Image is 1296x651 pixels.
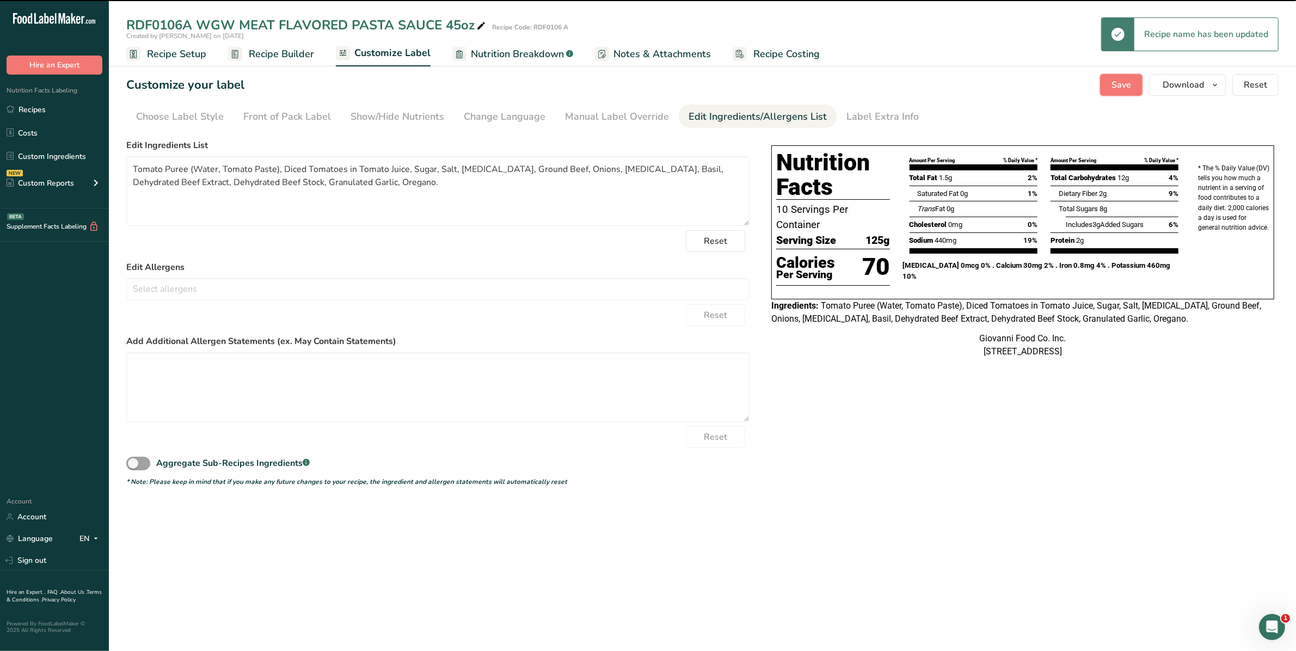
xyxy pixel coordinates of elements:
[126,261,750,274] label: Edit Allergens
[452,42,573,66] a: Nutrition Breakdown
[686,304,745,326] button: Reset
[866,232,890,249] span: 125g
[917,205,935,213] i: Trans
[1023,235,1037,246] span: 19%
[704,431,727,444] span: Reset
[7,529,53,548] a: Language
[1244,78,1267,91] span: Reset
[910,220,947,229] span: Cholesterol
[917,189,959,198] span: Saturated Fat
[1134,18,1278,51] div: Recipe name has been updated
[1100,74,1143,96] button: Save
[126,15,488,35] div: RDF0106A WGW MEAT FLAVORED PASTA SAUCE 45oz
[1092,220,1100,229] span: 3g
[776,232,836,249] span: Serving Size
[7,621,102,634] div: Powered By FoodLabelMaker © 2025 All Rights Reserved
[917,205,945,213] span: Fat
[126,42,206,66] a: Recipe Setup
[704,235,727,248] span: Reset
[47,588,60,596] a: FAQ .
[1198,163,1269,232] p: * The % Daily Value (DV) tells you how much a nutrient in a serving of food contributes to a dail...
[1003,157,1037,164] div: % Daily Value *
[1100,205,1107,213] span: 8g
[243,109,331,124] div: Front of Pack Label
[1169,173,1178,183] span: 4%
[136,109,224,124] div: Choose Label Style
[686,230,745,252] button: Reset
[949,220,963,229] span: 0mg
[1028,219,1037,230] span: 0%
[771,332,1274,358] div: Giovanni Food Co. Inc. [STREET_ADDRESS]
[1281,614,1290,623] span: 1
[910,236,933,244] span: Sodium
[1028,188,1037,199] span: 1%
[1099,189,1107,198] span: 2g
[7,213,24,220] div: BETA
[903,260,1185,282] p: [MEDICAL_DATA] 0mcg 0% . Calcium 30mg 2% . Iron 0.8mg 4% . Potassium 460mg 10%
[863,249,890,285] p: 70
[1059,205,1098,213] span: Total Sugars
[686,426,745,448] button: Reset
[126,139,750,152] label: Edit Ingredients List
[776,255,835,271] p: Calories
[7,177,74,189] div: Custom Reports
[1028,173,1037,183] span: 2%
[126,32,244,40] span: Created by [PERSON_NAME] on [DATE]
[1051,236,1074,244] span: Protein
[1059,189,1097,198] span: Dietary Fiber
[776,202,890,232] p: 10 Servings Per Container
[704,309,727,322] span: Reset
[1149,74,1226,96] button: Download
[776,150,890,200] h1: Nutrition Facts
[776,271,835,279] p: Per Serving
[910,157,955,164] div: Amount Per Serving
[1111,78,1131,91] span: Save
[354,46,431,60] span: Customize Label
[771,300,1261,324] span: Tomato Puree (Water, Tomato Paste), Diced Tomatoes in Tomato Juice, Sugar, Salt, [MEDICAL_DATA], ...
[336,41,431,67] a: Customize Label
[249,47,314,62] span: Recipe Builder
[351,109,444,124] div: Show/Hide Nutrients
[595,42,711,66] a: Notes & Attachments
[126,76,244,94] h1: Customize your label
[464,109,545,124] div: Change Language
[126,477,567,486] i: * Note: Please keep in mind that if you make any future changes to your recipe, the ingredient an...
[733,42,820,66] a: Recipe Costing
[1051,174,1116,182] span: Total Carbohydrates
[960,189,968,198] span: 0g
[127,280,749,297] input: Select allergens
[228,42,314,66] a: Recipe Builder
[1163,78,1204,91] span: Download
[1076,236,1084,244] span: 2g
[947,205,954,213] span: 0g
[1169,219,1178,230] span: 6%
[935,236,957,244] span: 440mg
[7,588,45,596] a: Hire an Expert .
[910,174,938,182] span: Total Fat
[42,596,76,604] a: Privacy Policy
[1051,157,1096,164] div: Amount Per Serving
[7,56,102,75] button: Hire an Expert
[1169,188,1178,199] span: 9%
[147,47,206,62] span: Recipe Setup
[771,300,819,311] span: Ingredients:
[753,47,820,62] span: Recipe Costing
[156,457,310,470] div: Aggregate Sub-Recipes Ingredients
[79,532,102,545] div: EN
[1259,614,1285,640] iframe: Intercom live chat
[492,22,568,32] div: Recipe Code: RDF0106 A
[1232,74,1279,96] button: Reset
[7,588,102,604] a: Terms & Conditions .
[565,109,669,124] div: Manual Label Override
[613,47,711,62] span: Notes & Attachments
[1066,220,1144,229] span: Includes Added Sugars
[126,335,750,348] label: Add Additional Allergen Statements (ex. May Contain Statements)
[7,170,23,176] div: NEW
[60,588,87,596] a: About Us .
[1117,174,1129,182] span: 12g
[939,174,953,182] span: 1.5g
[846,109,919,124] div: Label Extra Info
[471,47,564,62] span: Nutrition Breakdown
[1144,157,1178,164] div: % Daily Value *
[689,109,827,124] div: Edit Ingredients/Allergens List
